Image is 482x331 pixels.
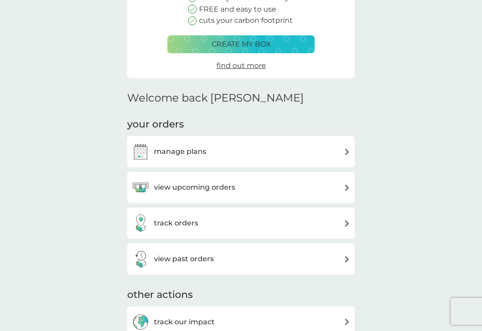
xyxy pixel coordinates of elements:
[154,182,235,193] h3: view upcoming orders
[127,92,304,105] h2: Welcome back [PERSON_NAME]
[127,288,193,302] h3: other actions
[216,60,266,72] a: find out more
[344,149,350,155] img: arrow right
[154,146,206,157] h3: manage plans
[344,256,350,263] img: arrow right
[216,61,266,70] span: find out more
[344,318,350,325] img: arrow right
[199,4,276,15] p: FREE and easy to use
[154,316,215,328] h3: track our impact
[212,38,271,50] p: create my box
[199,15,293,26] p: cuts your carbon footprint
[127,118,184,132] h3: your orders
[344,184,350,191] img: arrow right
[154,217,198,229] h3: track orders
[154,253,214,265] h3: view past orders
[167,35,315,53] button: create my box
[344,220,350,227] img: arrow right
